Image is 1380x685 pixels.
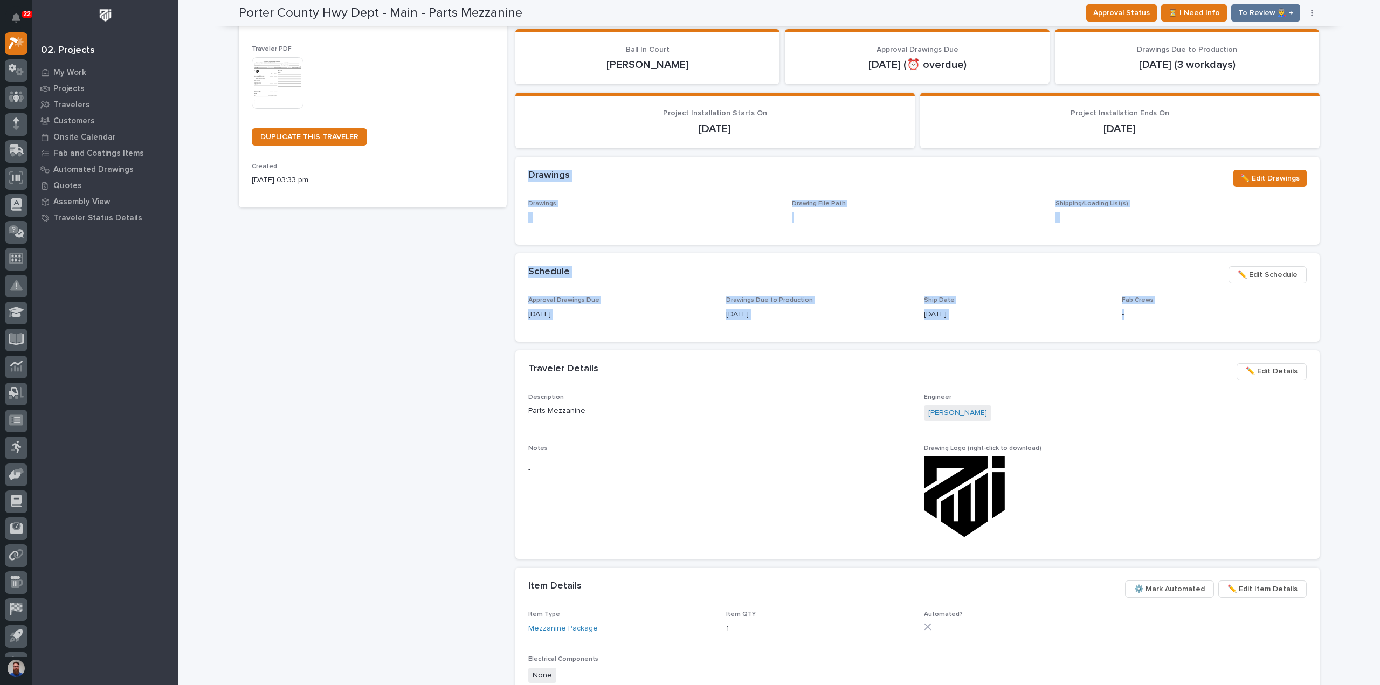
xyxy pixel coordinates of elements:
span: None [528,668,556,683]
span: Ship Date [924,297,955,303]
button: ⏳ I Need Info [1161,4,1227,22]
p: Onsite Calendar [53,133,116,142]
a: Customers [32,113,178,129]
p: Customers [53,116,95,126]
button: ✏️ Edit Drawings [1233,170,1307,187]
span: Item QTY [726,611,756,618]
p: [DATE] (⏰ overdue) [798,58,1037,71]
a: Assembly View [32,193,178,210]
p: [DATE] [933,122,1307,135]
p: - [792,212,794,224]
a: [PERSON_NAME] [928,407,987,419]
span: Approval Status [1093,6,1150,19]
p: [DATE] [726,309,911,320]
h2: Item Details [528,580,582,592]
p: Travelers [53,100,90,110]
p: [DATE] [528,122,902,135]
span: Electrical Components [528,656,598,662]
p: 1 [726,623,911,634]
button: ✏️ Edit Details [1237,363,1307,380]
button: ✏️ Edit Item Details [1218,580,1307,598]
span: Drawings Due to Production [726,297,813,303]
a: Mezzanine Package [528,623,598,634]
p: Automated Drawings [53,165,134,175]
a: Quotes [32,177,178,193]
button: users-avatar [5,657,27,680]
span: Approval Drawings Due [877,46,958,53]
button: To Review 👨‍🏭 → [1231,4,1300,22]
button: Approval Status [1086,4,1157,22]
p: - [528,212,779,224]
p: [DATE] 03:33 pm [252,175,494,186]
span: Traveler PDF [252,46,292,52]
span: Project Installation Starts On [663,109,767,117]
p: Projects [53,84,85,94]
span: To Review 👨‍🏭 → [1238,6,1293,19]
p: Assembly View [53,197,110,207]
a: DUPLICATE THIS TRAVELER [252,128,367,146]
span: Ball In Court [626,46,670,53]
a: Onsite Calendar [32,129,178,145]
h2: Porter County Hwy Dept - Main - Parts Mezzanine [239,5,522,21]
p: [DATE] (3 workdays) [1068,58,1307,71]
p: - [1122,309,1307,320]
a: Traveler Status Details [32,210,178,226]
span: Item Type [528,611,560,618]
p: Fab and Coatings Items [53,149,144,158]
button: Notifications [5,6,27,29]
span: Drawings Due to Production [1137,46,1237,53]
h2: Drawings [528,170,570,182]
span: Description [528,394,564,400]
p: [DATE] [924,309,1109,320]
button: ✏️ Edit Schedule [1229,266,1307,283]
span: Fab Crews [1122,297,1154,303]
a: My Work [32,64,178,80]
h2: Traveler Details [528,363,598,375]
span: Automated? [924,611,963,618]
span: Shipping/Loading List(s) [1055,200,1128,207]
div: 02. Projects [41,45,95,57]
span: Notes [528,445,548,452]
span: Project Installation Ends On [1071,109,1169,117]
p: - [1055,212,1306,224]
span: Drawings [528,200,556,207]
p: Traveler Status Details [53,213,142,223]
p: Parts Mezzanine [528,405,911,417]
span: ✏️ Edit Schedule [1238,268,1298,281]
span: ✏️ Edit Drawings [1240,172,1300,185]
span: ✏️ Edit Item Details [1227,583,1298,596]
p: [PERSON_NAME] [528,58,767,71]
a: Automated Drawings [32,161,178,177]
p: - [528,464,911,475]
span: Engineer [924,394,951,400]
span: DUPLICATE THIS TRAVELER [260,133,358,141]
span: ⏳ I Need Info [1168,6,1220,19]
h2: Schedule [528,266,570,278]
span: ✏️ Edit Details [1246,365,1298,378]
span: Drawing File Path [792,200,846,207]
p: 22 [24,10,31,18]
p: [DATE] [528,309,713,320]
button: ⚙️ Mark Automated [1125,580,1214,598]
div: Notifications22 [13,13,27,30]
img: 0HRAe88ySTHu1olF-kG2_cHW5tRVZg8oTPi59QI1tL8 [924,456,1005,537]
span: Created [252,163,277,170]
span: ⚙️ Mark Automated [1134,583,1205,596]
img: Workspace Logo [95,5,115,25]
p: My Work [53,68,86,78]
a: Travelers [32,96,178,113]
span: Approval Drawings Due [528,297,599,303]
p: Quotes [53,181,82,191]
span: Drawing Logo (right-click to download) [924,445,1041,452]
a: Projects [32,80,178,96]
a: Fab and Coatings Items [32,145,178,161]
